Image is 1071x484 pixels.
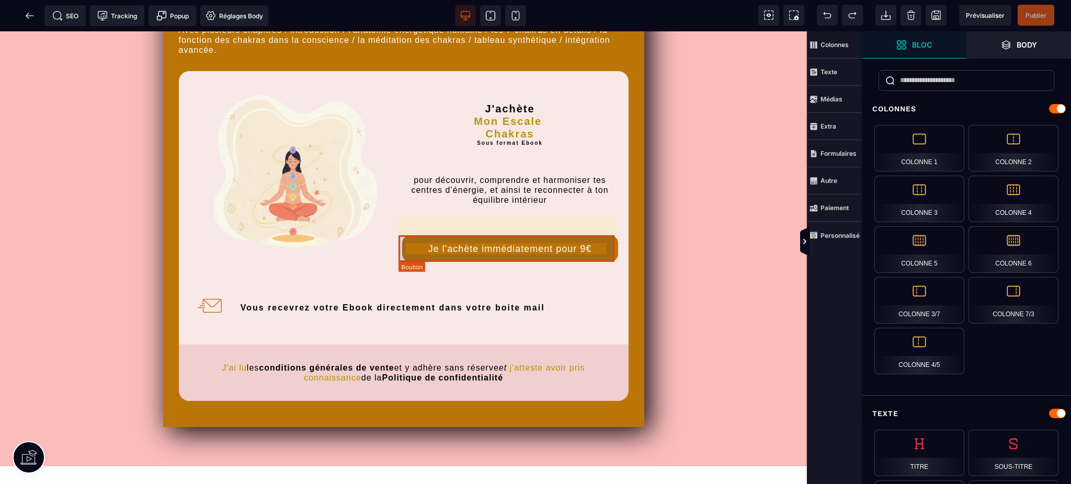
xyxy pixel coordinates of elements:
strong: Autre [821,177,837,185]
span: Médias [807,86,862,113]
span: Réglages Body [206,10,263,21]
span: Nettoyage [901,5,921,26]
span: Enregistrer le contenu [1018,5,1054,26]
div: Colonne 4/5 [874,328,964,374]
span: Voir tablette [480,5,501,26]
span: Autre [807,167,862,194]
p: pour découvrir, comprendre et harmoniser tes centres d’énergie, et ainsi te reconnecter à ton équ... [402,144,618,174]
strong: Extra [821,122,836,130]
div: Colonne 2 [969,125,1058,171]
span: Texte [807,59,862,86]
strong: Texte [821,68,837,76]
span: Paiement [807,194,862,222]
div: Colonnes [862,99,1071,119]
span: Code de suivi [90,5,144,26]
img: e8aae7a00ec3fbfc04a3b095994582f7_Generated_Image_c2jspac2jspac2js.png [197,48,386,237]
h2: Sous format Ebook [402,109,618,115]
button: Je l'achète immédiatement pour 9€ [402,204,618,231]
span: Métadata SEO [44,5,86,26]
strong: Colonnes [821,41,849,49]
div: Colonne 4 [969,176,1058,222]
span: Extra [807,113,862,140]
span: Tracking [97,10,137,21]
strong: Médias [821,95,842,103]
span: Aperçu [959,5,1011,26]
span: Défaire [817,5,838,26]
span: Formulaires [807,140,862,167]
strong: Personnalisé [821,232,860,239]
div: Colonne 6 [969,226,1058,273]
span: Prévisualiser [966,11,1005,19]
img: 2ad356435267d6424ff9d7e891453a0c_lettre_small.png [197,261,223,287]
b: Politique de confidentialité [382,342,503,351]
div: Vous recevrez votre Ebook directement dans votre boite mail [241,270,621,281]
div: Colonne 5 [874,226,964,273]
div: Titre [874,430,964,476]
span: Voir mobile [505,5,526,26]
div: Colonne 3 [874,176,964,222]
div: Colonne 1 [874,125,964,171]
span: Enregistrer [926,5,947,26]
span: Ouvrir les calques [966,31,1071,59]
span: Retour [19,5,40,26]
div: Colonne 3/7 [874,277,964,324]
span: Rétablir [842,5,863,26]
span: Popup [156,10,189,21]
span: SEO [52,10,78,21]
strong: Paiement [821,204,849,212]
strong: Bloc [912,41,932,49]
div: Sous-titre [969,430,1058,476]
span: Personnalisé [807,222,862,249]
i: et [499,332,507,341]
div: Texte [862,404,1071,423]
span: Publier [1026,11,1046,19]
h2: J'achète [402,48,618,84]
span: Voir les composants [758,5,779,26]
text: les et y adhère sans réserve de la [195,329,613,354]
span: Créer une alerte modale [149,5,196,26]
span: Capture d'écran [783,5,804,26]
strong: Formulaires [821,149,857,157]
span: Ouvrir les blocs [862,31,966,59]
span: Favicon [200,5,268,26]
span: Colonnes [807,31,862,59]
span: Voir bureau [455,5,476,26]
span: Importer [875,5,896,26]
strong: Body [1017,41,1037,49]
span: Afficher les vues [862,226,872,258]
div: Colonne 7/3 [969,277,1058,324]
b: conditions générales de vente [259,332,394,341]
